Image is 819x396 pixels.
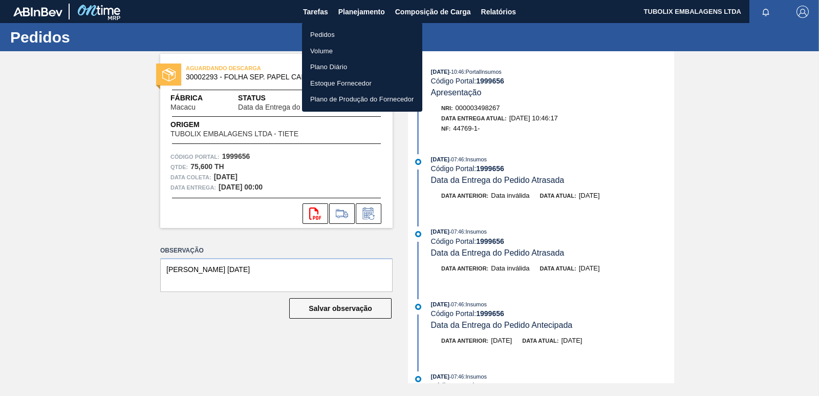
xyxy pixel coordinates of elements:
[302,91,422,108] a: Plano de Produção do Fornecedor
[302,27,422,43] a: Pedidos
[302,75,422,92] a: Estoque Fornecedor
[302,43,422,59] a: Volume
[302,59,422,75] a: Plano Diário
